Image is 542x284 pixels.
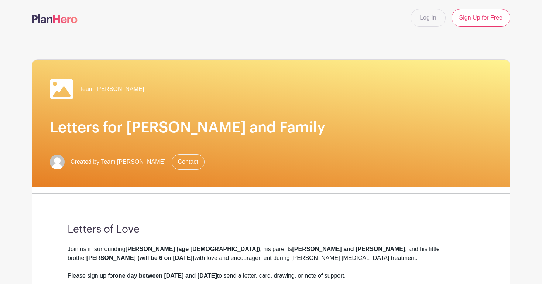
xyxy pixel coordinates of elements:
[68,223,474,236] h3: Letters of Love
[452,9,510,27] a: Sign Up for Free
[71,158,166,166] span: Created by Team [PERSON_NAME]
[115,273,217,279] strong: one day between [DATE] and [DATE]
[126,246,260,252] strong: [PERSON_NAME] (age [DEMOGRAPHIC_DATA])
[50,155,65,169] img: default-ce2991bfa6775e67f084385cd625a349d9dcbb7a52a09fb2fda1e96e2d18dcdb.png
[411,9,445,27] a: Log In
[32,14,78,23] img: logo-507f7623f17ff9eddc593b1ce0a138ce2505c220e1c5a4e2b4648c50719b7d32.svg
[68,245,474,271] div: Join us in surrounding , his parents , and his little brother with love and encouragement during ...
[172,154,205,170] a: Contact
[79,85,144,94] span: Team [PERSON_NAME]
[86,255,195,261] strong: [PERSON_NAME] (will be 6 on [DATE])
[50,119,492,136] h1: Letters for [PERSON_NAME] and Family
[292,246,405,252] strong: [PERSON_NAME] and [PERSON_NAME]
